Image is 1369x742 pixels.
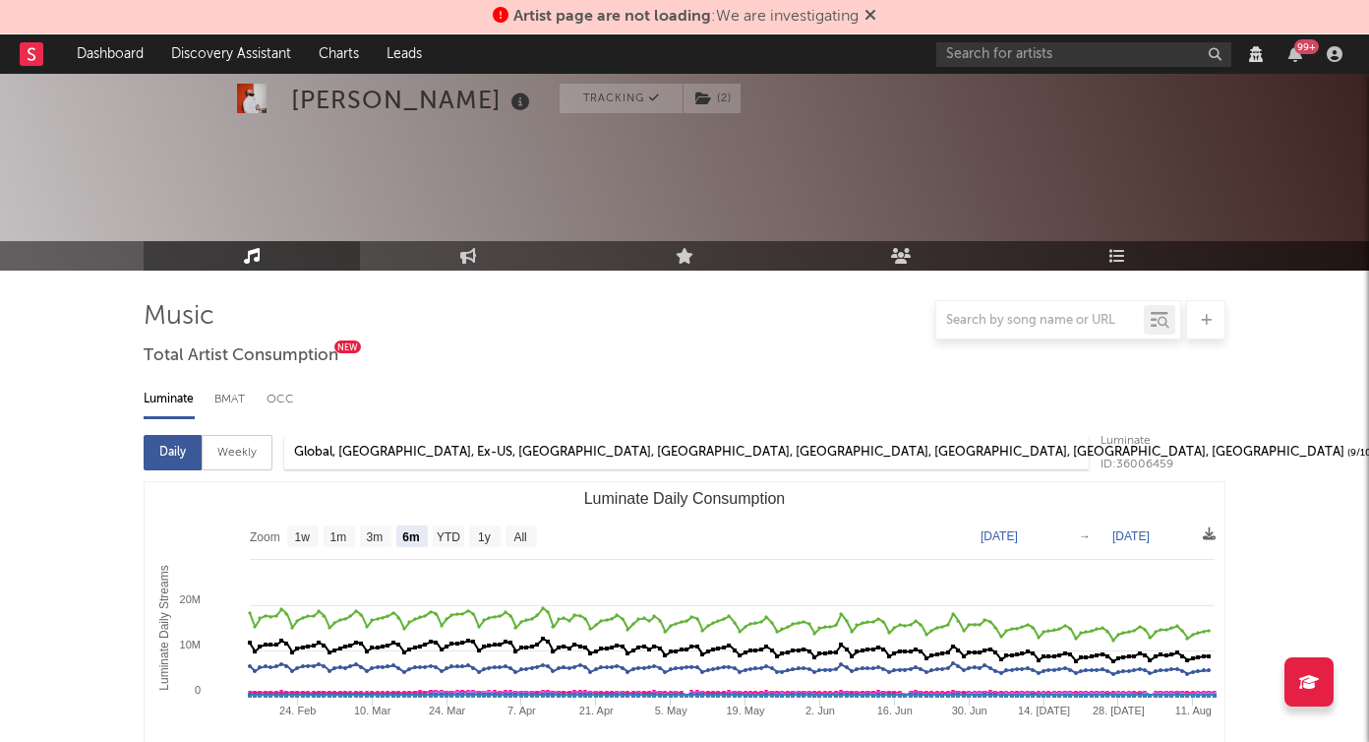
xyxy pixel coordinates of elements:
text: 24. Mar [429,705,466,716]
div: Daily [144,435,202,470]
text: 6m [402,530,419,544]
div: New [334,340,361,353]
text: 7. Apr [507,705,536,716]
text: 20M [180,593,201,605]
text: 5. May [655,705,688,716]
text: 19. May [726,705,765,716]
a: Discovery Assistant [157,34,305,74]
text: 1y [478,530,491,544]
input: Search for artists [936,42,1231,67]
span: Artist page are not loading [513,9,711,25]
text: 3m [367,530,384,544]
text: 24. Feb [279,705,316,716]
text: YTD [437,530,460,544]
span: Total Artist Consumption [144,344,338,368]
a: Dashboard [63,34,157,74]
text: 0 [195,684,201,696]
text: 21. Apr [579,705,614,716]
text: 30. Jun [952,705,987,716]
a: Charts [305,34,373,74]
text: 14. [DATE] [1018,705,1070,716]
text: 28. [DATE] [1093,705,1145,716]
text: Luminate Daily Consumption [584,490,786,507]
text: 10. Mar [354,705,391,716]
text: 1m [330,530,347,544]
text: Luminate Daily Streams [157,565,171,690]
text: 1w [295,530,311,544]
div: 99 + [1294,39,1319,54]
button: 99+ [1288,46,1302,62]
button: Tracking [560,84,683,113]
span: : We are investigating [513,9,859,25]
div: Luminate ID: 36006459 [1101,429,1225,476]
div: OCC [267,383,292,416]
text: → [1079,529,1091,543]
a: Leads [373,34,436,74]
text: 16. Jun [877,705,913,716]
span: ( 2 ) [683,84,742,113]
text: [DATE] [1112,529,1150,543]
div: Weekly [202,435,272,470]
text: 10M [180,639,201,650]
div: BMAT [214,383,247,416]
text: All [513,530,526,544]
text: 11. Aug [1175,705,1212,716]
text: 2. Jun [805,705,835,716]
span: Dismiss [864,9,876,25]
div: Global, [GEOGRAPHIC_DATA], Ex-US, [GEOGRAPHIC_DATA], [GEOGRAPHIC_DATA], [GEOGRAPHIC_DATA], [GEOGR... [294,441,1344,464]
div: Luminate [144,383,195,416]
button: (2) [684,84,741,113]
input: Search by song name or URL [936,313,1144,329]
div: [PERSON_NAME] [291,84,535,116]
text: Zoom [250,530,280,544]
text: [DATE] [981,529,1018,543]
